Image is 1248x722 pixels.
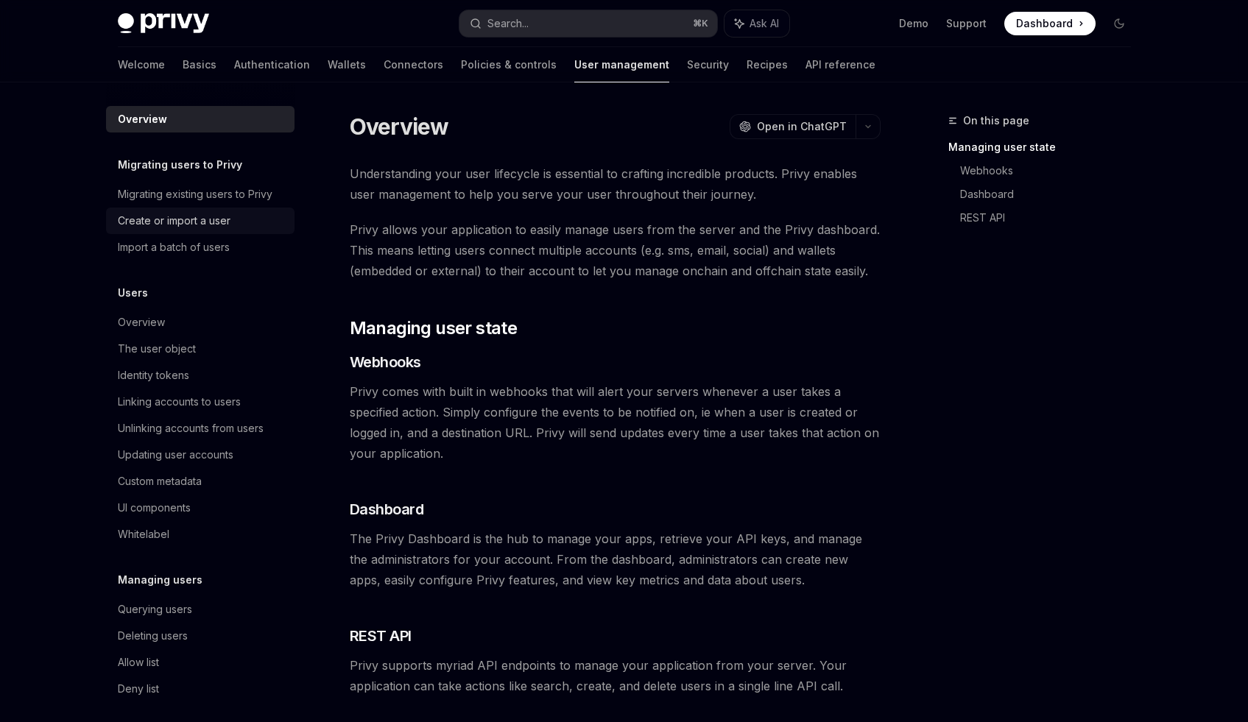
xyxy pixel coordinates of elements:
[963,112,1029,130] span: On this page
[350,626,412,646] span: REST API
[946,16,987,31] a: Support
[183,47,216,82] a: Basics
[106,442,295,468] a: Updating user accounts
[350,528,881,590] span: The Privy Dashboard is the hub to manage your apps, retrieve your API keys, and manage the admini...
[118,185,272,203] div: Migrating existing users to Privy
[106,468,295,495] a: Custom metadata
[693,18,708,29] span: ⌘ K
[118,284,148,302] h5: Users
[106,389,295,415] a: Linking accounts to users
[106,415,295,442] a: Unlinking accounts from users
[384,47,443,82] a: Connectors
[750,16,779,31] span: Ask AI
[118,680,159,698] div: Deny list
[328,47,366,82] a: Wallets
[757,119,847,134] span: Open in ChatGPT
[747,47,788,82] a: Recipes
[106,336,295,362] a: The user object
[106,676,295,702] a: Deny list
[350,113,449,140] h1: Overview
[948,135,1143,159] a: Managing user state
[899,16,928,31] a: Demo
[106,234,295,261] a: Import a batch of users
[350,352,421,372] span: Webhooks
[106,521,295,548] a: Whitelabel
[234,47,310,82] a: Authentication
[730,114,856,139] button: Open in ChatGPT
[118,571,202,589] h5: Managing users
[118,499,191,517] div: UI components
[350,655,881,696] span: Privy supports myriad API endpoints to manage your application from your server. Your application...
[687,47,729,82] a: Security
[461,47,557,82] a: Policies & controls
[106,649,295,676] a: Allow list
[106,106,295,132] a: Overview
[118,601,192,618] div: Querying users
[350,219,881,281] span: Privy allows your application to easily manage users from the server and the Privy dashboard. Thi...
[118,393,241,411] div: Linking accounts to users
[118,212,230,230] div: Create or import a user
[106,596,295,623] a: Querying users
[960,159,1143,183] a: Webhooks
[1016,16,1073,31] span: Dashboard
[106,362,295,389] a: Identity tokens
[106,208,295,234] a: Create or import a user
[118,420,264,437] div: Unlinking accounts from users
[106,181,295,208] a: Migrating existing users to Privy
[118,367,189,384] div: Identity tokens
[118,473,202,490] div: Custom metadata
[118,314,165,331] div: Overview
[118,446,233,464] div: Updating user accounts
[960,206,1143,230] a: REST API
[725,10,789,37] button: Ask AI
[118,110,167,128] div: Overview
[1004,12,1096,35] a: Dashboard
[118,47,165,82] a: Welcome
[118,525,169,543] div: Whitelabel
[106,495,295,521] a: UI components
[350,163,881,205] span: Understanding your user lifecycle is essential to crafting incredible products. Privy enables use...
[487,15,529,32] div: Search...
[118,238,230,256] div: Import a batch of users
[350,499,424,520] span: Dashboard
[805,47,875,82] a: API reference
[106,309,295,336] a: Overview
[106,623,295,649] a: Deleting users
[1107,12,1131,35] button: Toggle dark mode
[118,340,196,358] div: The user object
[350,316,518,340] span: Managing user state
[350,381,881,464] span: Privy comes with built in webhooks that will alert your servers whenever a user takes a specified...
[459,10,717,37] button: Search...⌘K
[118,627,188,645] div: Deleting users
[960,183,1143,206] a: Dashboard
[118,654,159,671] div: Allow list
[118,156,242,174] h5: Migrating users to Privy
[574,47,669,82] a: User management
[118,13,209,34] img: dark logo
